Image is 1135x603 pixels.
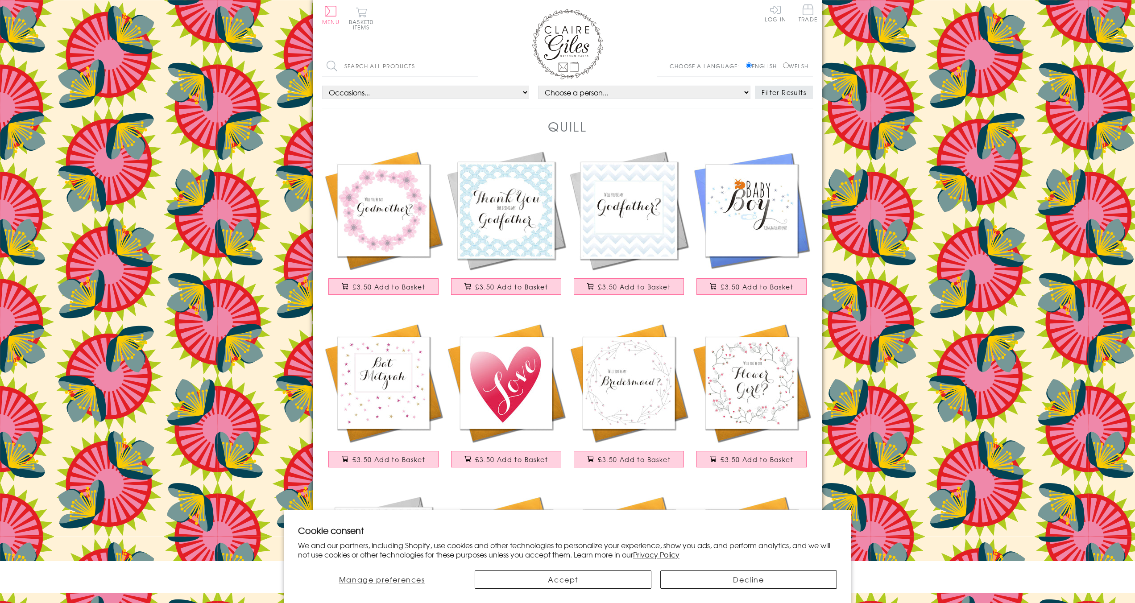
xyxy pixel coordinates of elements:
span: £3.50 Add to Basket [475,282,548,291]
button: Accept [475,570,651,589]
img: Religious Occassions Card, Pink Flowers, Will you be my Godmother? [322,149,445,272]
img: Claire Giles Greetings Cards [532,9,603,79]
button: Basket0 items [349,7,373,30]
button: £3.50 Add to Basket [696,451,807,467]
a: Baby Card, Sleeping Fox, Baby Boy Congratulations £3.50 Add to Basket [690,149,813,304]
span: Manage preferences [339,574,425,585]
a: Wedding Card, Flowers, Will you be our Flower Girl? £3.50 Add to Basket [690,322,813,476]
p: We and our partners, including Shopify, use cookies and other technologies to personalize your ex... [298,541,837,559]
label: English [746,62,781,70]
button: Menu [322,6,340,25]
img: Baby Card, Sleeping Fox, Baby Boy Congratulations [690,149,813,272]
a: Religious Occassions Card, Pink Stars, Bat Mitzvah £3.50 Add to Basket [322,322,445,476]
a: General Card Card, Heart, Love £3.50 Add to Basket [445,322,567,476]
span: £3.50 Add to Basket [598,455,671,464]
a: Privacy Policy [633,549,679,560]
button: £3.50 Add to Basket [451,278,562,295]
label: Welsh [783,62,808,70]
input: Search all products [322,56,478,76]
button: £3.50 Add to Basket [696,278,807,295]
input: Search [469,56,478,76]
a: Log In [765,4,786,22]
button: £3.50 Add to Basket [328,451,439,467]
button: £3.50 Add to Basket [451,451,562,467]
span: Trade [799,4,817,22]
input: Welsh [783,62,789,68]
img: General Card Card, Heart, Love [445,322,567,444]
input: English [746,62,752,68]
h2: Cookie consent [298,524,837,537]
span: £3.50 Add to Basket [721,455,793,464]
button: Filter Results [755,86,813,99]
a: Religious Occassions Card, Blue Circles, Thank You for being my Godfather £3.50 Add to Basket [445,149,567,304]
a: Religious Occassions Card, Pink Flowers, Will you be my Godmother? £3.50 Add to Basket [322,149,445,304]
span: £3.50 Add to Basket [475,455,548,464]
img: Religious Occassions Card, Pink Stars, Bat Mitzvah [322,322,445,444]
img: Religious Occassions Card, Blue Circles, Thank You for being my Godfather [445,149,567,272]
span: £3.50 Add to Basket [721,282,793,291]
img: Wedding Card, Flowers, Will you be my Bridesmaid? [567,322,690,444]
button: £3.50 Add to Basket [574,451,684,467]
span: 0 items [353,18,373,31]
a: Religious Occassions Card, Blue Stripes, Will you be my Godfather? £3.50 Add to Basket [567,149,690,304]
span: £3.50 Add to Basket [352,282,425,291]
img: Wedding Card, Flowers, Will you be our Flower Girl? [690,322,813,444]
span: £3.50 Add to Basket [598,282,671,291]
span: Menu [322,18,340,26]
a: Wedding Card, Flowers, Will you be my Bridesmaid? £3.50 Add to Basket [567,322,690,476]
button: Manage preferences [298,570,466,589]
img: Religious Occassions Card, Blue Stripes, Will you be my Godfather? [567,149,690,272]
button: £3.50 Add to Basket [328,278,439,295]
a: Trade [799,4,817,24]
button: Decline [660,570,837,589]
span: £3.50 Add to Basket [352,455,425,464]
button: £3.50 Add to Basket [574,278,684,295]
h1: Quill [548,117,587,136]
p: Choose a language: [670,62,744,70]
